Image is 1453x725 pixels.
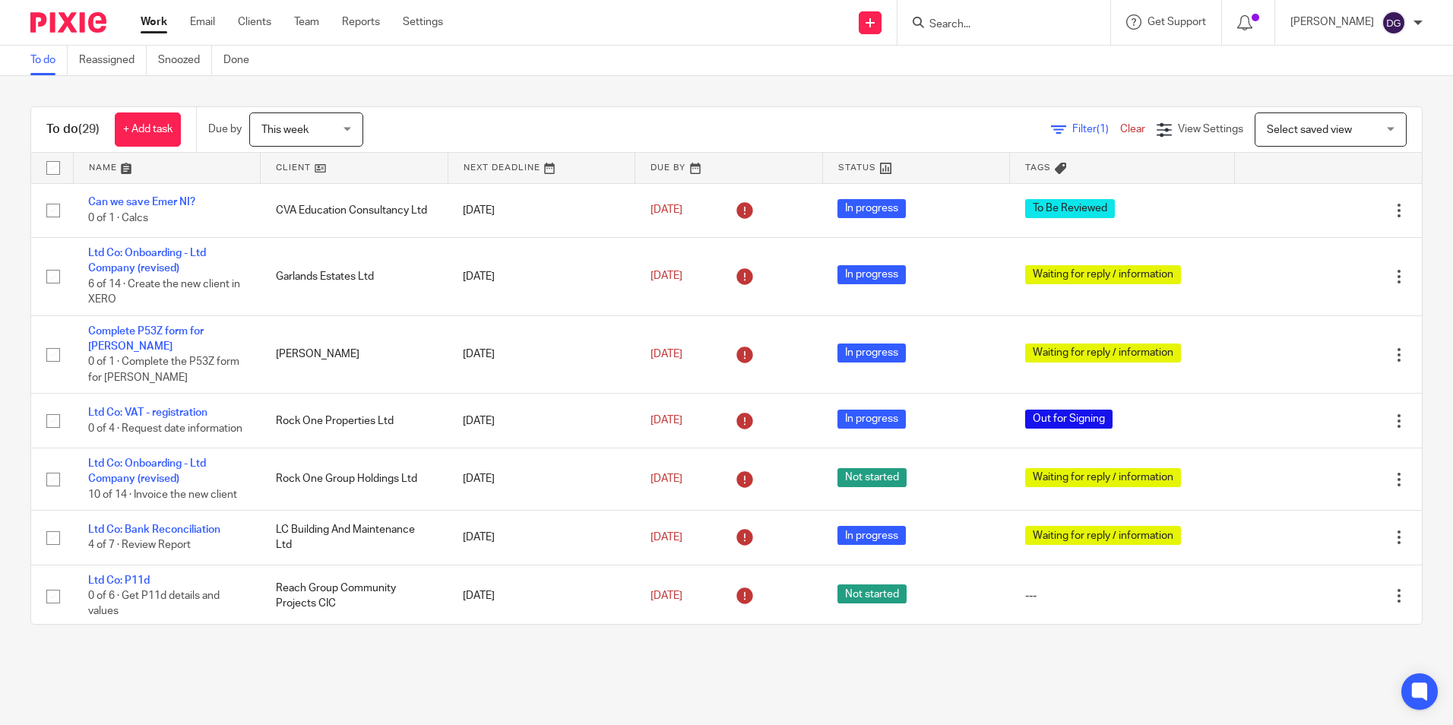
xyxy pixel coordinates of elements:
td: [DATE] [448,511,635,565]
p: [PERSON_NAME] [1290,14,1374,30]
a: Settings [403,14,443,30]
span: Waiting for reply / information [1025,344,1181,362]
span: [DATE] [651,590,682,601]
span: This week [261,125,309,135]
span: [DATE] [651,349,682,359]
span: 0 of 6 · Get P11d details and values [88,590,220,617]
a: Team [294,14,319,30]
span: In progress [837,344,906,362]
td: LC Building And Maintenance Ltd [261,511,448,565]
a: Can we save Emer NI? [88,197,195,207]
a: Ltd Co: VAT - registration [88,407,207,418]
a: Clear [1120,124,1145,135]
td: Rock One Group Holdings Ltd [261,448,448,510]
span: In progress [837,199,906,218]
span: To Be Reviewed [1025,199,1115,218]
span: Out for Signing [1025,410,1113,429]
span: 4 of 7 · Review Report [88,540,191,550]
span: 10 of 14 · Invoice the new client [88,489,237,500]
span: Not started [837,584,907,603]
a: Reports [342,14,380,30]
td: [DATE] [448,394,635,448]
td: Garlands Estates Ltd [261,237,448,315]
a: To do [30,46,68,75]
a: Reassigned [79,46,147,75]
span: [DATE] [651,532,682,543]
td: Rock One Properties Ltd [261,394,448,448]
img: svg%3E [1382,11,1406,35]
span: 0 of 4 · Request date information [88,423,242,434]
span: In progress [837,410,906,429]
td: [DATE] [448,237,635,315]
span: [DATE] [651,271,682,282]
span: [DATE] [651,473,682,484]
span: Waiting for reply / information [1025,265,1181,284]
a: Ltd Co: P11d [88,575,150,586]
span: (29) [78,123,100,135]
span: In progress [837,526,906,545]
a: Ltd Co: Onboarding - Ltd Company (revised) [88,248,206,274]
span: 0 of 1 · Calcs [88,213,148,223]
span: View Settings [1178,124,1243,135]
a: + Add task [115,112,181,147]
span: 6 of 14 · Create the new client in XERO [88,279,240,306]
td: Reach Group Community Projects CIC [261,565,448,627]
a: Work [141,14,167,30]
span: Waiting for reply / information [1025,526,1181,545]
span: [DATE] [651,416,682,426]
p: Due by [208,122,242,137]
a: Ltd Co: Bank Reconciliation [88,524,220,535]
input: Search [928,18,1065,32]
img: Pixie [30,12,106,33]
span: 0 of 1 · Complete the P53Z form for [PERSON_NAME] [88,357,239,384]
span: (1) [1097,124,1109,135]
td: [DATE] [448,183,635,237]
a: Done [223,46,261,75]
div: --- [1025,588,1220,603]
span: Filter [1072,124,1120,135]
span: Select saved view [1267,125,1352,135]
td: [DATE] [448,565,635,627]
td: [PERSON_NAME] [261,315,448,394]
span: Not started [837,468,907,487]
a: Ltd Co: Onboarding - Ltd Company (revised) [88,458,206,484]
h1: To do [46,122,100,138]
span: [DATE] [651,205,682,216]
span: Get Support [1148,17,1206,27]
a: Clients [238,14,271,30]
td: [DATE] [448,448,635,510]
span: Tags [1025,163,1051,172]
td: [DATE] [448,315,635,394]
a: Complete P53Z form for [PERSON_NAME] [88,326,204,352]
span: In progress [837,265,906,284]
td: CVA Education Consultancy Ltd [261,183,448,237]
span: Waiting for reply / information [1025,468,1181,487]
a: Email [190,14,215,30]
a: Snoozed [158,46,212,75]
